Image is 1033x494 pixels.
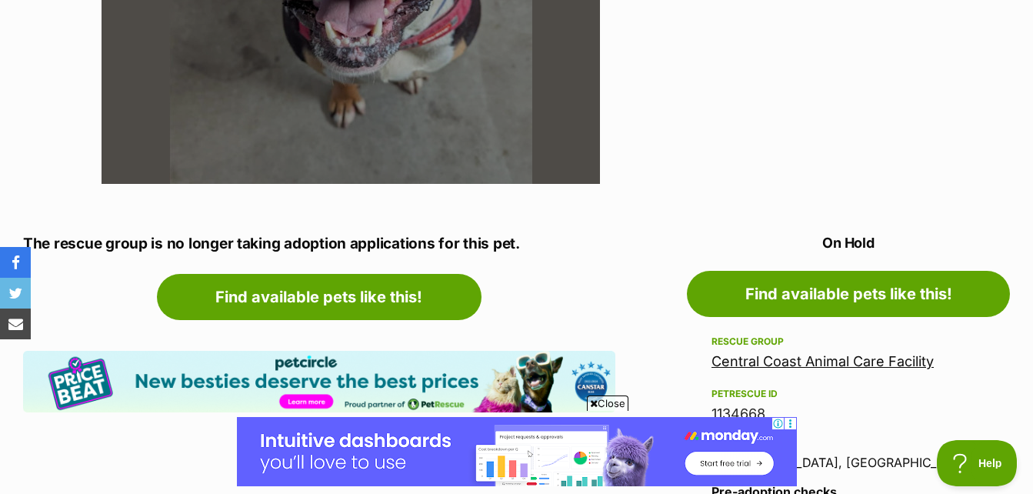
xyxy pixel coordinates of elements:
[687,271,1010,317] a: Find available pets like this!
[237,417,797,486] iframe: Advertisement
[711,440,985,452] div: Location
[157,274,482,320] a: Find available pets like this!
[711,353,934,369] a: Central Coast Animal Care Facility
[23,233,615,255] p: The rescue group is no longer taking adoption applications for this pet.
[23,351,615,412] img: Pet Circle promo banner
[711,437,985,469] div: [GEOGRAPHIC_DATA], [GEOGRAPHIC_DATA]
[711,335,985,348] div: Rescue group
[711,388,985,400] div: PetRescue ID
[937,440,1018,486] iframe: Help Scout Beacon - Open
[711,403,985,425] div: 1134668
[587,396,628,411] span: Close
[687,232,1010,253] p: On Hold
